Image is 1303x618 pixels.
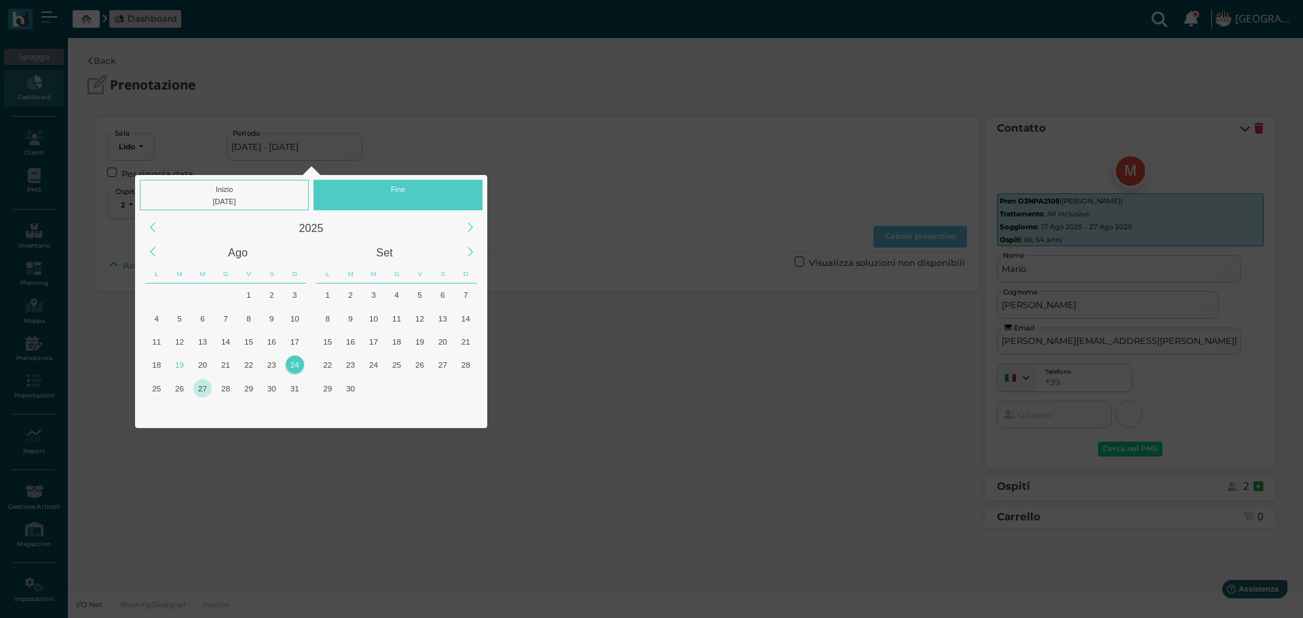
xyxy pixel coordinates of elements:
div: Giovedì, Agosto 28 [214,376,238,400]
div: Giovedì, Settembre 18 [385,330,409,353]
div: Venerdì, Settembre 5 [237,400,260,423]
div: 31 [286,379,304,398]
div: Domenica, Settembre 14 [454,307,477,330]
div: Martedì, Settembre 9 [339,307,362,330]
div: Giovedì, Luglio 31 [214,284,238,307]
div: Sabato, Settembre 13 [431,307,454,330]
div: Lunedì, Settembre 8 [316,307,339,330]
div: Giovedì, Settembre 25 [385,353,409,376]
div: [DATE] [143,195,306,208]
div: 4 [388,286,406,304]
div: 23 [263,355,281,374]
div: Mercoledì, Settembre 24 [362,353,385,376]
div: 3 [364,286,383,304]
div: Fine [314,180,483,210]
div: 1 [240,286,258,304]
div: Martedì, Settembre 2 [168,400,191,423]
div: Martedì, Agosto 5 [168,307,191,330]
div: Sabato [431,265,454,284]
div: 11 [388,309,406,328]
div: 12 [411,309,429,328]
div: Lunedì, Ottobre 6 [316,400,339,423]
div: Martedì, Settembre 30 [339,376,362,400]
div: Martedì, Ottobre 7 [339,400,362,423]
div: Martedì, Settembre 2 [339,284,362,307]
div: Previous Year [138,213,167,242]
div: 17 [286,332,304,351]
div: Domenica, Settembre 28 [454,353,477,376]
div: 8 [318,309,337,328]
div: Domenica, Settembre 7 [454,284,477,307]
div: Sabato, Settembre 6 [431,284,454,307]
div: Venerdì [409,265,432,284]
div: 13 [193,332,212,351]
div: 16 [263,332,281,351]
div: Domenica, Agosto 24 [283,353,306,376]
div: Sabato, Settembre 27 [431,353,454,376]
div: Giovedì, Ottobre 9 [385,400,409,423]
div: Venerdì, Agosto 22 [237,353,260,376]
div: Venerdì, Ottobre 10 [408,400,431,423]
div: 17 [364,332,383,351]
div: Next Year [455,213,485,242]
div: 2 [263,286,281,304]
div: 13 [434,309,452,328]
div: Giovedì, Agosto 7 [214,307,238,330]
div: Lunedì [145,265,168,284]
div: Giovedì, Settembre 4 [385,284,409,307]
div: Sabato, Settembre 20 [431,330,454,353]
div: Domenica, Settembre 21 [454,330,477,353]
div: Lunedì, Agosto 4 [145,307,168,330]
div: 15 [318,332,337,351]
div: Mercoledì, Luglio 30 [191,284,214,307]
div: Lunedì [316,265,339,284]
div: Lunedì, Settembre 1 [145,400,168,423]
div: Lunedì, Settembre 15 [316,330,339,353]
div: 24 [286,355,304,374]
div: 19 [411,332,429,351]
div: Mercoledì [362,265,385,284]
div: Venerdì, Settembre 12 [408,307,431,330]
div: 30 [341,379,360,398]
div: 1 [318,286,337,304]
div: 7 [216,309,235,328]
div: Venerdì, Settembre 5 [408,284,431,307]
div: 15 [240,332,258,351]
div: Venerdì, Ottobre 3 [408,376,431,400]
div: 27 [434,355,452,374]
div: Sabato, Ottobre 4 [431,376,454,400]
div: Giovedì, Agosto 14 [214,330,238,353]
div: Sabato, Ottobre 11 [431,400,454,423]
div: 20 [434,332,452,351]
div: Lunedì, Agosto 11 [145,330,168,353]
div: Martedì, Agosto 12 [168,330,191,353]
div: Martedì, Settembre 16 [339,330,362,353]
div: Lunedì, Settembre 22 [316,353,339,376]
div: 27 [193,379,212,398]
div: Domenica [283,265,306,284]
div: Domenica, Settembre 7 [283,400,306,423]
div: 9 [263,309,281,328]
div: 25 [147,379,166,398]
div: Mercoledì, Agosto 20 [191,353,214,376]
div: 6 [434,286,452,304]
div: 11 [147,332,166,351]
div: 28 [216,379,235,398]
div: Martedì [168,265,191,284]
div: 2025 [165,216,458,240]
div: 10 [286,309,304,328]
div: Next Month [455,237,485,267]
div: Giovedì [385,265,409,284]
div: Sabato, Agosto 9 [260,307,283,330]
div: Venerdì, Settembre 26 [408,353,431,376]
div: 6 [193,309,212,328]
div: 25 [388,355,406,374]
div: 22 [240,355,258,374]
div: Martedì, Agosto 26 [168,376,191,400]
div: 12 [170,332,189,351]
div: Sabato, Agosto 2 [260,284,283,307]
div: Domenica [454,265,477,284]
div: Lunedì, Settembre 29 [316,376,339,400]
div: Mercoledì, Settembre 3 [191,400,214,423]
div: Sabato, Settembre 6 [260,400,283,423]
